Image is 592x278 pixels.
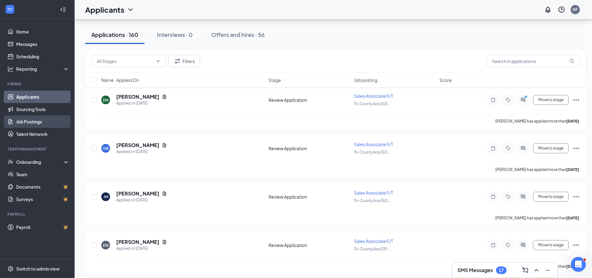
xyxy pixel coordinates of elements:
svg: ActiveChat [519,97,527,102]
button: Move to stage [533,95,569,105]
svg: Ellipses [572,145,580,152]
a: Messages [16,38,69,50]
svg: Filter [174,57,181,65]
a: Applicants [16,91,69,103]
svg: Note [489,194,497,199]
svg: Tag [504,146,512,151]
svg: Notifications [544,6,552,13]
span: Tri-County Ace 010 ... [354,150,391,155]
b: [DATE] [566,167,579,172]
h3: SMS Messages [457,267,493,274]
span: Tri-County Ace 010 ... [354,101,391,106]
b: [DATE] [566,216,579,220]
h5: [PERSON_NAME] [116,239,159,245]
a: Talent Network [16,128,69,140]
svg: Ellipses [572,241,580,249]
div: Review Application [268,194,350,200]
button: Minimize [543,265,553,275]
div: Onboarding [16,159,64,165]
svg: ComposeMessage [521,267,529,274]
svg: Note [489,97,497,102]
span: Tri-County Ace 039 ... [354,247,391,251]
button: Move to stage [533,240,569,250]
span: Score [439,77,452,83]
div: Offers and hires · 56 [211,31,265,38]
button: Filter Filters [168,55,200,67]
div: Applications · 160 [91,31,138,38]
p: [PERSON_NAME] has applied more than . [495,167,580,172]
a: Sourcing Tools [16,103,69,115]
span: Sales Associate F/T [354,238,393,244]
iframe: Intercom live chat [571,257,586,272]
b: [DATE] [566,119,579,123]
button: Move to stage [533,143,569,153]
svg: ActiveChat [519,146,527,151]
h1: Applicants [85,4,124,15]
div: Payroll [7,212,68,217]
svg: Document [162,240,167,244]
div: DB [103,146,108,151]
b: [DATE] [566,264,579,269]
svg: QuestionInfo [558,6,565,13]
h5: [PERSON_NAME] [116,190,159,197]
svg: Tag [504,243,512,248]
div: Applied on [DATE] [116,100,167,106]
svg: Note [489,243,497,248]
div: NF [573,7,578,12]
svg: WorkstreamLogo [7,6,13,12]
svg: Tag [504,194,512,199]
svg: Ellipses [572,193,580,200]
input: Search in applications [487,55,580,67]
svg: Collapse [60,7,66,13]
span: Sales Associate F/T [354,141,393,147]
input: All Stages [97,58,153,65]
div: Reporting [16,66,70,72]
p: [PERSON_NAME] has applied more than . [495,215,580,221]
div: Team Management [7,146,68,152]
svg: Minimize [544,267,551,274]
span: Job posting [354,77,377,83]
div: Applied on [DATE] [116,149,167,155]
a: Job Postings [16,115,69,128]
span: Tri-County Ace 010 ... [354,198,391,203]
svg: ChevronUp [533,267,540,274]
svg: Tag [504,97,512,102]
a: Team [16,168,69,181]
div: DN [103,97,108,103]
div: Review Application [268,97,350,103]
a: Home [16,25,69,38]
svg: ActiveChat [519,243,527,248]
div: Applied on [DATE] [116,245,167,252]
svg: ChevronDown [127,6,134,13]
button: ChevronUp [531,265,541,275]
h5: [PERSON_NAME] [116,93,159,100]
svg: MagnifyingGlass [569,59,574,64]
div: Review Application [268,145,350,151]
span: Name · Applied On [101,77,139,83]
button: Move to stage [533,192,569,202]
div: Hiring [7,81,68,87]
svg: Document [162,143,167,148]
svg: Note [489,146,497,151]
a: SurveysCrown [16,193,69,205]
svg: ChevronDown [156,59,161,64]
svg: PrimaryDot [523,95,530,100]
div: EW [103,243,109,248]
div: Switch to admin view [16,266,60,272]
h5: [PERSON_NAME] [116,142,159,149]
span: Stage [268,77,281,83]
svg: ActiveChat [519,194,527,199]
div: Interviews · 0 [157,31,193,38]
p: [PERSON_NAME] has applied more than . [495,119,580,124]
div: 17 [499,268,504,273]
div: JM [103,194,108,200]
a: PayrollCrown [16,221,69,233]
svg: Document [162,94,167,99]
span: Sales Associate F/T [354,190,393,195]
a: DocumentsCrown [16,181,69,193]
button: ComposeMessage [520,265,530,275]
a: Scheduling [16,50,69,63]
span: Sales Associate F/T [354,93,393,99]
svg: Ellipses [572,96,580,104]
div: Review Application [268,242,350,248]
